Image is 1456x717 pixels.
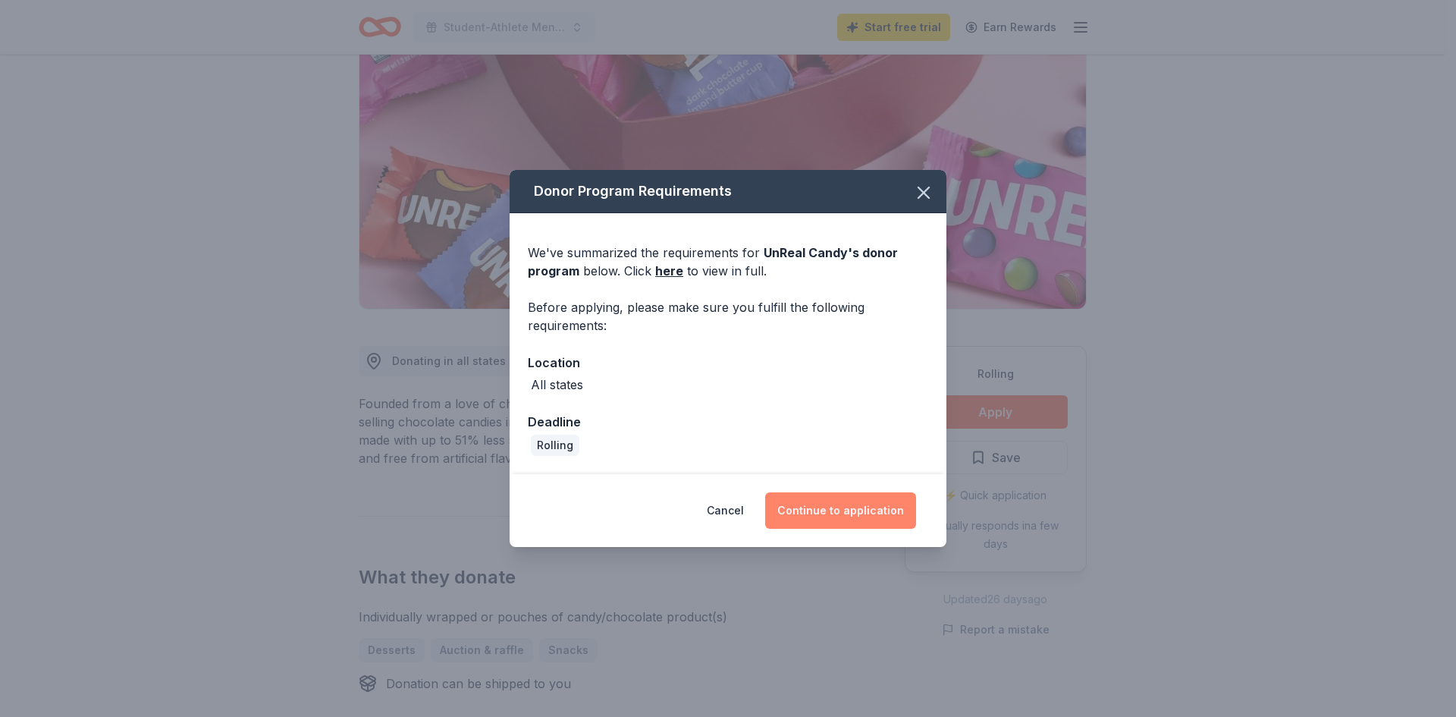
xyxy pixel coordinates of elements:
[528,298,928,335] div: Before applying, please make sure you fulfill the following requirements:
[528,412,928,432] div: Deadline
[707,492,744,529] button: Cancel
[528,244,928,280] div: We've summarized the requirements for below. Click to view in full.
[655,262,683,280] a: here
[528,353,928,373] div: Location
[531,435,579,456] div: Rolling
[531,376,583,394] div: All states
[765,492,916,529] button: Continue to application
[510,170,946,213] div: Donor Program Requirements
